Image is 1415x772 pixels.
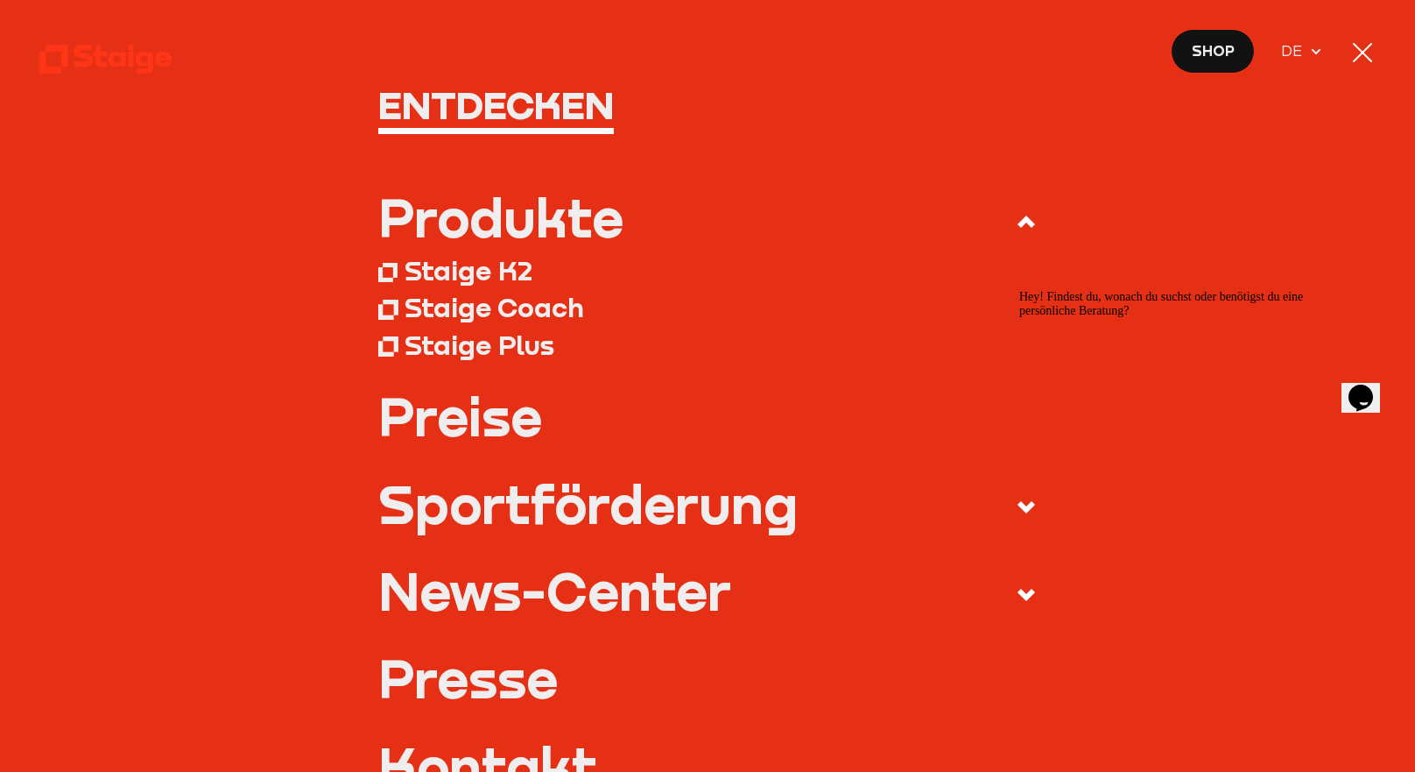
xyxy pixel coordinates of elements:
span: DE [1281,39,1309,61]
a: Shop [1171,29,1255,74]
a: Preise [378,390,1037,443]
div: Hey! Findest du, wonach du suchst oder benötigst du eine persönliche Beratung? [7,7,322,35]
div: Produkte [378,191,623,244]
a: Staige Coach [378,289,1037,326]
a: Staige K2 [378,252,1037,289]
div: Staige Coach [405,291,584,324]
div: Staige K2 [405,254,532,287]
div: Staige Plus [405,329,554,362]
div: News-Center [378,564,731,617]
span: Shop [1192,39,1235,61]
div: Sportförderung [378,478,798,530]
span: Hey! Findest du, wonach du suchst oder benötigst du eine persönliche Beratung? [7,7,291,34]
iframe: chat widget [1012,283,1327,490]
a: Presse [378,652,1037,705]
a: Staige Plus [378,326,1037,363]
iframe: chat widget [1341,360,1397,413]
